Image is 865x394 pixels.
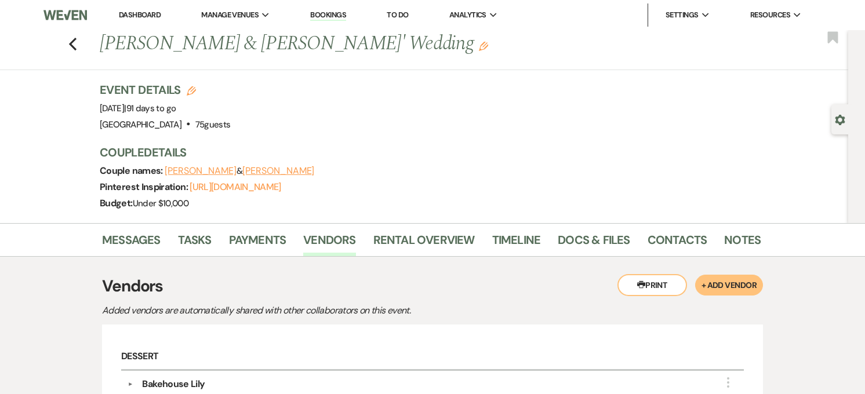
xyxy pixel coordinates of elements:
a: To Do [387,10,408,20]
a: Docs & Files [558,231,630,256]
h6: Dessert [121,344,744,371]
span: 75 guests [195,119,231,130]
button: Edit [479,41,488,51]
a: Dashboard [119,10,161,20]
span: | [124,103,176,114]
span: Manage Venues [201,9,259,21]
span: [DATE] [100,103,176,114]
button: ▼ [123,381,137,387]
a: Payments [229,231,286,256]
h3: Couple Details [100,144,749,160]
a: Bookings [310,10,346,21]
span: Budget: [100,197,133,209]
span: Settings [666,9,699,21]
span: Couple names: [100,165,165,177]
div: Bakehouse Lily [142,377,205,391]
button: Print [617,274,687,296]
span: [GEOGRAPHIC_DATA] [100,119,181,130]
button: + Add Vendor [695,275,763,295]
span: Analytics [449,9,486,21]
img: Weven Logo [43,3,87,27]
h1: [PERSON_NAME] & [PERSON_NAME]' Wedding [100,30,619,58]
a: Tasks [178,231,212,256]
a: Messages [102,231,161,256]
a: Vendors [303,231,355,256]
h3: Event Details [100,82,230,98]
a: Timeline [492,231,541,256]
span: Resources [750,9,790,21]
span: Under $10,000 [133,198,189,209]
button: Open lead details [835,114,845,125]
button: [PERSON_NAME] [165,166,237,176]
a: Rental Overview [373,231,475,256]
a: Notes [724,231,761,256]
button: [PERSON_NAME] [242,166,314,176]
span: & [165,165,314,177]
a: Contacts [648,231,707,256]
p: Added vendors are automatically shared with other collaborators on this event. [102,303,508,318]
span: Pinterest Inspiration: [100,181,190,193]
h3: Vendors [102,274,763,298]
a: [URL][DOMAIN_NAME] [190,181,281,193]
span: 91 days to go [126,103,176,114]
